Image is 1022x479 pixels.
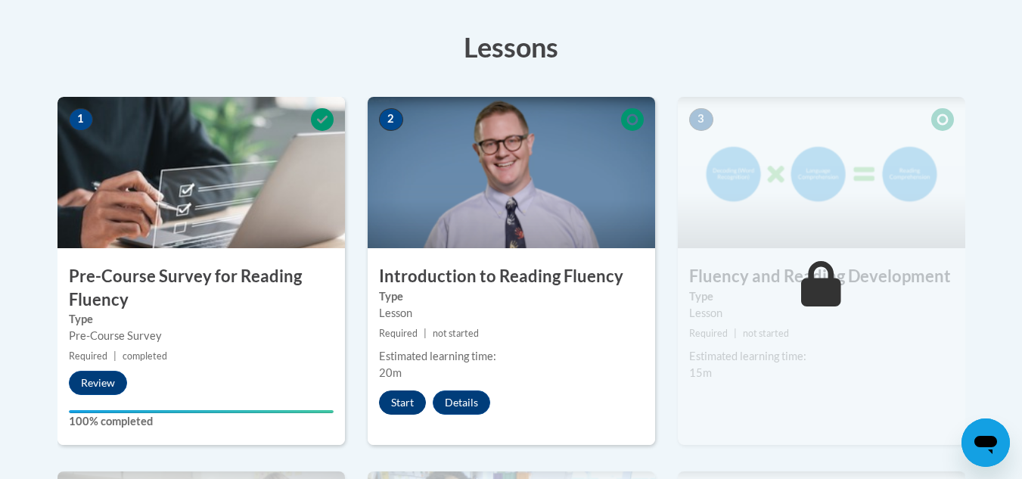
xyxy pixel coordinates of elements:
span: | [734,328,737,339]
span: not started [743,328,789,339]
span: 1 [69,108,93,131]
span: 15m [689,366,712,379]
div: Estimated learning time: [689,348,954,365]
img: Course Image [57,97,345,248]
button: Review [69,371,127,395]
div: Lesson [689,305,954,322]
iframe: Button to launch messaging window [961,418,1010,467]
span: Required [69,350,107,362]
div: Lesson [379,305,644,322]
div: Your progress [69,410,334,413]
h3: Lessons [57,28,965,66]
img: Course Image [678,97,965,248]
span: 3 [689,108,713,131]
label: Type [379,288,644,305]
span: 20m [379,366,402,379]
span: 2 [379,108,403,131]
button: Details [433,390,490,415]
span: Required [379,328,418,339]
span: not started [433,328,479,339]
h3: Introduction to Reading Fluency [368,265,655,288]
span: | [424,328,427,339]
div: Estimated learning time: [379,348,644,365]
label: Type [689,288,954,305]
span: completed [123,350,167,362]
div: Pre-Course Survey [69,328,334,344]
button: Start [379,390,426,415]
img: Course Image [368,97,655,248]
span: Required [689,328,728,339]
label: 100% completed [69,413,334,430]
h3: Pre-Course Survey for Reading Fluency [57,265,345,312]
h3: Fluency and Reading Development [678,265,965,288]
label: Type [69,311,334,328]
span: | [113,350,116,362]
